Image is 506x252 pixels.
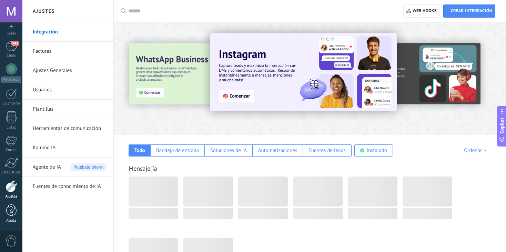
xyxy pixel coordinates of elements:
[403,4,439,18] button: Web hooks
[498,118,505,133] span: Copilot
[33,119,107,138] a: Herramientas de comunicación
[443,4,495,18] button: Crear integración
[1,170,21,175] div: Estadísticas
[1,125,21,130] div: Listas
[1,194,21,199] div: Ajustes
[71,163,107,171] span: Pruébalo ahora!
[210,147,247,154] div: Soluciones de IA
[33,22,107,42] a: Integración
[156,147,199,154] div: Bandeja de entrada
[22,61,113,80] li: Ajustes Generales
[33,138,107,158] a: Kommo IA
[1,53,21,58] div: Chats
[464,147,488,154] div: Ordenar
[367,147,387,154] div: Instalado
[33,158,61,177] span: Agente de IA
[22,42,113,61] li: Facturas
[33,80,107,100] a: Usuarios
[22,22,113,42] li: Integración
[33,158,107,177] a: Agente de IAPruébalo ahora!
[1,31,21,36] div: Leads
[308,147,346,154] div: Fuentes de leads
[1,101,21,106] div: Calendario
[1,77,21,83] div: WhatsApp
[33,177,107,196] a: Fuentes de conocimiento de IA
[210,33,397,111] img: Slide 1
[33,42,107,61] a: Facturas
[451,8,492,14] span: Crear integración
[258,147,297,154] div: Automatizaciones
[22,158,113,177] li: Agente de IA
[33,61,107,80] a: Ajustes Generales
[1,148,21,152] div: Correo
[129,43,276,104] img: Slide 3
[1,219,21,223] div: Ayuda
[11,41,19,46] span: 943
[22,177,113,196] li: Fuentes de conocimiento de IA
[129,164,157,172] a: Mensajería
[33,100,107,119] a: Plantillas
[134,147,145,154] div: Todo
[413,8,437,14] span: Web hooks
[22,119,113,138] li: Herramientas de comunicación
[22,80,113,100] li: Usuarios
[22,138,113,158] li: Kommo IA
[334,43,480,104] img: Slide 2
[22,100,113,119] li: Plantillas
